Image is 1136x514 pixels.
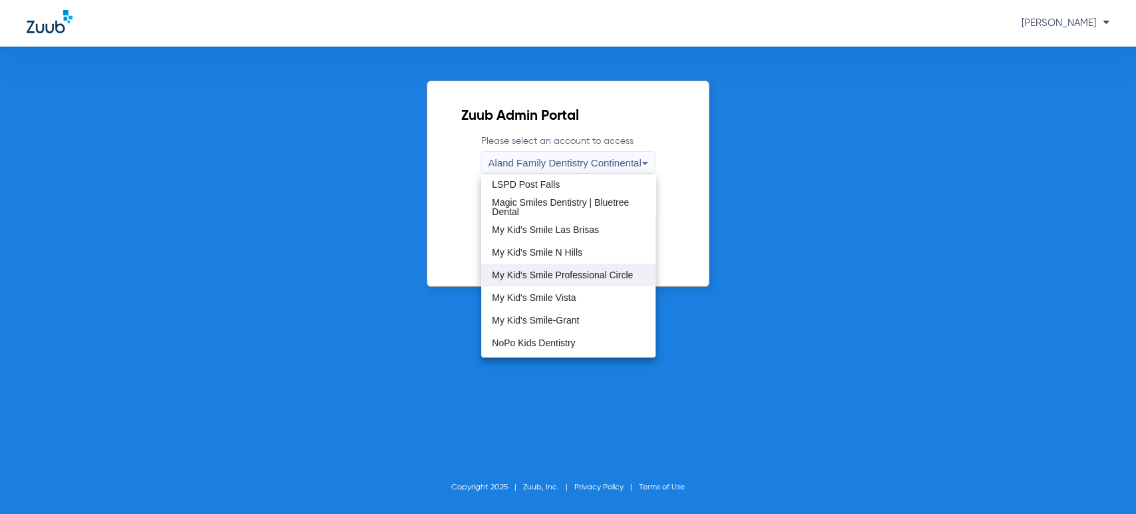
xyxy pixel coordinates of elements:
span: My Kid's Smile-Grant [492,316,579,325]
span: My Kid's Smile Vista [492,293,576,302]
span: NoPo Kids Dentistry [492,338,575,348]
span: My Kid's Smile N Hills [492,248,582,257]
iframe: Chat Widget [1069,450,1136,514]
span: My Kid's Smile Las Brisas [492,225,599,234]
span: My Kid's Smile Professional Circle [492,270,633,280]
span: LSPD Post Falls [492,180,560,189]
span: Magic Smiles Dentistry | Bluetree Dental [492,198,645,216]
